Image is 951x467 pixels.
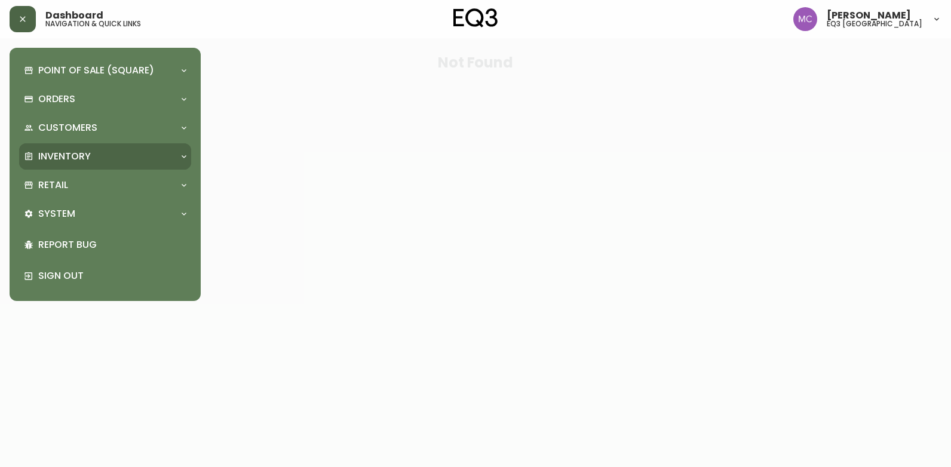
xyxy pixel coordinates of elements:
div: System [19,201,191,227]
p: Report Bug [38,238,186,251]
span: Dashboard [45,11,103,20]
h5: eq3 [GEOGRAPHIC_DATA] [827,20,922,27]
span: [PERSON_NAME] [827,11,911,20]
div: Sign Out [19,260,191,291]
div: Point of Sale (Square) [19,57,191,84]
div: Inventory [19,143,191,170]
p: System [38,207,75,220]
div: Orders [19,86,191,112]
p: Inventory [38,150,91,163]
div: Customers [19,115,191,141]
div: Retail [19,172,191,198]
p: Retail [38,179,68,192]
img: logo [453,8,498,27]
div: Report Bug [19,229,191,260]
img: 6dbdb61c5655a9a555815750a11666cc [793,7,817,31]
p: Point of Sale (Square) [38,64,154,77]
h5: navigation & quick links [45,20,141,27]
p: Orders [38,93,75,106]
p: Sign Out [38,269,186,282]
p: Customers [38,121,97,134]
